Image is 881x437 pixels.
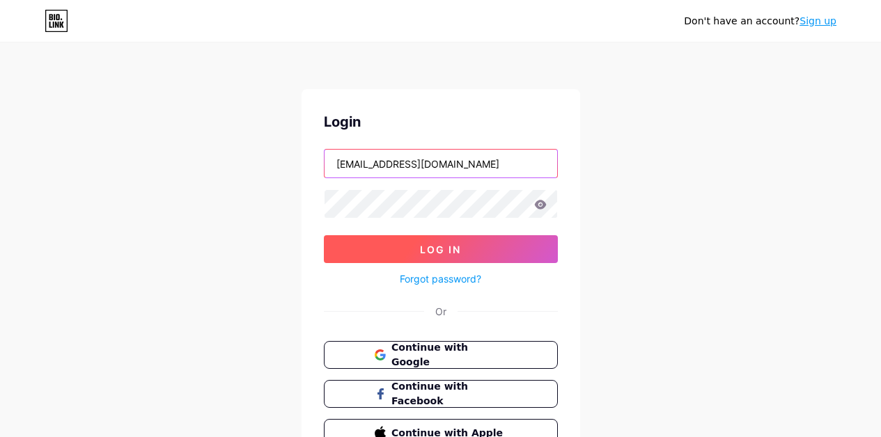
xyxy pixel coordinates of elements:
[400,271,481,286] a: Forgot password?
[391,379,506,408] span: Continue with Facebook
[325,150,557,177] input: Username
[420,244,461,255] span: Log In
[800,15,836,26] a: Sign up
[684,14,836,29] div: Don't have an account?
[324,111,558,132] div: Login
[435,304,446,319] div: Or
[324,341,558,369] button: Continue with Google
[391,340,506,370] span: Continue with Google
[324,235,558,263] button: Log In
[324,380,558,408] button: Continue with Facebook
